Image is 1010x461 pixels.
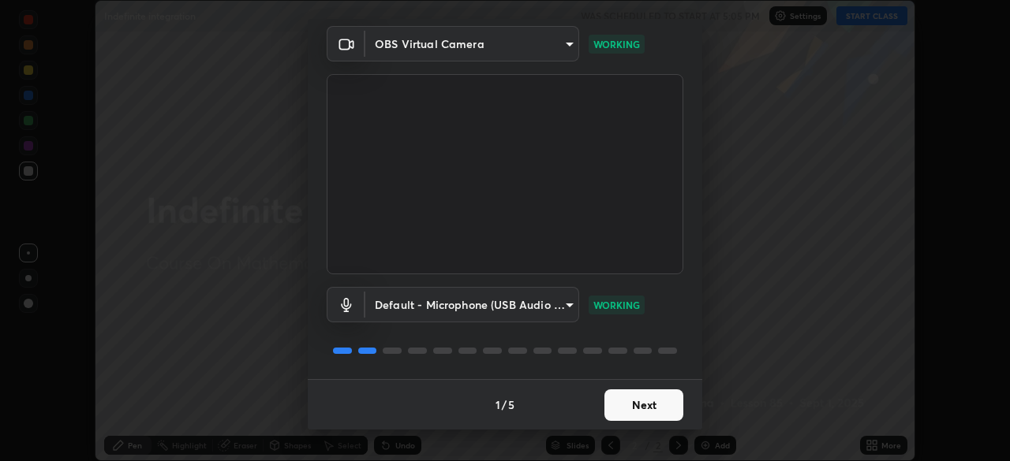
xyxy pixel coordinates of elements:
div: OBS Virtual Camera [365,287,579,322]
h4: 1 [496,396,500,413]
div: OBS Virtual Camera [365,26,579,61]
p: WORKING [593,298,640,312]
h4: 5 [508,396,514,413]
button: Next [604,389,683,421]
h4: / [502,396,507,413]
p: WORKING [593,37,640,51]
